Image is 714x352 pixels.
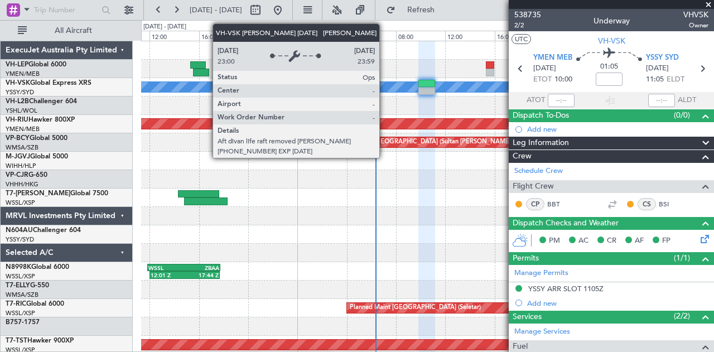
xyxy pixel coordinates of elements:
a: YSSY/SYD [6,88,34,97]
span: (2/2) [674,310,690,322]
span: 01:05 [600,61,618,73]
div: [DATE] - [DATE] [143,22,186,32]
span: VHVSK [683,9,708,21]
button: All Aircraft [12,22,121,40]
span: ATOT [527,95,545,106]
a: BBT [547,199,572,209]
div: Planned Maint [GEOGRAPHIC_DATA] (Seletar) [350,300,481,316]
span: AC [578,235,588,247]
span: Dispatch To-Dos [513,109,569,122]
a: B757-1757 [6,319,40,326]
span: ETOT [533,74,552,85]
a: VP-CJRG-650 [6,172,47,179]
div: 04:00 [347,31,396,41]
div: 12:01 Z [151,272,185,278]
span: PM [549,235,560,247]
a: Manage Services [514,326,570,337]
span: VP-CJR [6,172,28,179]
span: [DATE] [533,63,556,74]
span: 2/2 [514,21,541,30]
span: VH-VSK [6,80,30,86]
span: 11:05 [646,74,664,85]
a: T7-[PERSON_NAME]Global 7500 [6,190,108,197]
span: CR [607,235,616,247]
div: 12:00 [149,31,199,41]
a: WSSL/XSP [6,309,35,317]
span: ALDT [678,95,696,106]
a: Manage Permits [514,268,568,279]
a: YMEN/MEB [6,125,40,133]
div: YSSY ARR SLOT 1105Z [528,284,604,293]
a: T7-ELLYG-550 [6,282,49,289]
div: 08:00 [396,31,445,41]
a: N8998KGlobal 6000 [6,264,69,271]
a: VH-L2BChallenger 604 [6,98,77,105]
a: VHHH/HKG [6,180,38,189]
a: T7-TSTHawker 900XP [6,337,74,344]
span: Leg Information [513,137,569,150]
div: WSSL [148,264,184,271]
a: WSSL/XSP [6,272,35,281]
span: VH-VSK [598,35,625,47]
a: Schedule Crew [514,166,563,177]
div: 17:44 Z [185,272,219,278]
a: WMSA/SZB [6,291,38,299]
a: VH-LEPGlobal 6000 [6,61,66,68]
span: T7-ELLY [6,282,30,289]
input: Trip Number [34,2,98,18]
a: N604AUChallenger 604 [6,227,81,234]
a: VH-RIUHawker 800XP [6,117,75,123]
span: (0/0) [674,109,690,121]
div: Planned Maint [GEOGRAPHIC_DATA] (Sultan [PERSON_NAME] [PERSON_NAME] - Subang) [331,134,591,151]
div: 00:00 [297,31,346,41]
a: VP-BCYGlobal 5000 [6,135,67,142]
span: Owner [683,21,708,30]
a: T7-RICGlobal 6000 [6,301,64,307]
span: 538735 [514,9,541,21]
span: 10:00 [554,74,572,85]
div: [DATE] - [DATE] [299,22,342,32]
button: UTC [512,34,531,44]
span: (1/1) [674,252,690,264]
span: Crew [513,150,532,163]
span: Flight Crew [513,180,554,193]
span: Permits [513,252,539,265]
span: Dispatch Checks and Weather [513,217,619,230]
div: 20:00 [248,31,297,41]
span: N8998K [6,264,31,271]
span: All Aircraft [29,27,118,35]
span: ELDT [667,74,684,85]
a: BSI [659,199,684,209]
div: CP [526,198,544,210]
span: [DATE] [646,63,669,74]
a: M-JGVJGlobal 5000 [6,153,68,160]
div: ZBAA [184,264,219,271]
span: B757-1 [6,319,28,326]
a: WSSL/XSP [6,199,35,207]
div: CS [638,198,656,210]
span: YMEN MEB [533,52,572,64]
div: 12:00 [445,31,494,41]
span: T7-[PERSON_NAME] [6,190,70,197]
span: M-JGVJ [6,153,30,160]
span: T7-TST [6,337,27,344]
input: --:-- [548,94,575,107]
a: YMEN/MEB [6,70,40,78]
span: VP-BCY [6,135,30,142]
span: Refresh [398,6,445,14]
span: VH-LEP [6,61,28,68]
span: [DATE] - [DATE] [190,5,242,15]
button: Refresh [381,1,448,19]
span: FP [662,235,670,247]
div: 16:00 [495,31,544,41]
span: VH-L2B [6,98,29,105]
div: Add new [527,298,708,308]
div: 16:00 [199,31,248,41]
a: VH-VSKGlobal Express XRS [6,80,91,86]
a: WIHH/HLP [6,162,36,170]
div: Add new [527,124,708,134]
span: T7-RIC [6,301,26,307]
span: AF [635,235,644,247]
span: Services [513,311,542,324]
a: YSSY/SYD [6,235,34,244]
